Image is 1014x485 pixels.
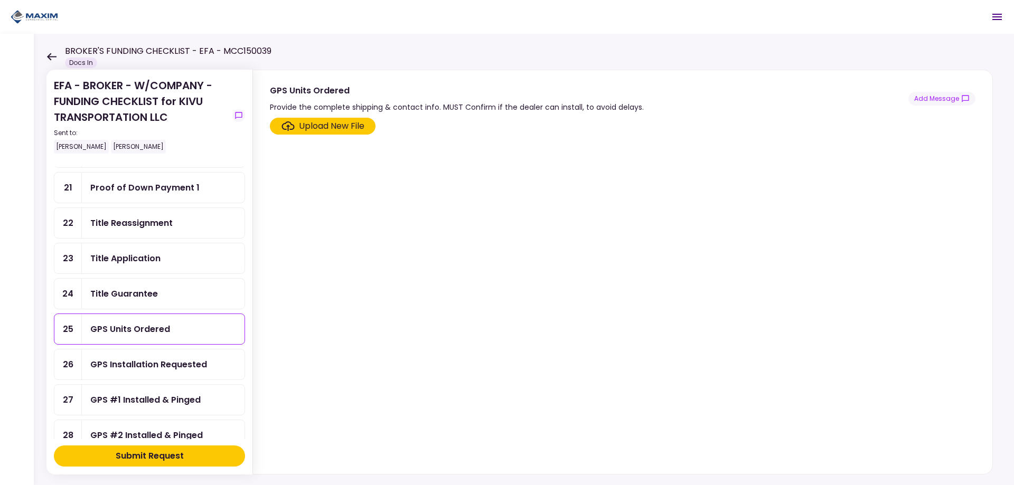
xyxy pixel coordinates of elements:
div: EFA - BROKER - W/COMPANY - FUNDING CHECKLIST for KIVU TRANSPORTATION LLC [54,78,228,154]
a: 27GPS #1 Installed & Pinged [54,384,245,415]
img: Partner icon [11,9,58,25]
div: 24 [54,279,82,309]
div: Sent to: [54,128,228,138]
span: Click here to upload the required document [270,118,375,135]
div: 27 [54,385,82,415]
div: Title Reassignment [90,216,173,230]
a: 26GPS Installation Requested [54,349,245,380]
a: 25GPS Units Ordered [54,313,245,345]
div: GPS #2 Installed & Pinged [90,429,203,442]
div: 28 [54,420,82,450]
div: Title Application [90,252,161,265]
div: 26 [54,349,82,379]
a: 21Proof of Down Payment 1 [54,172,245,203]
button: Open menu [984,4,1010,30]
div: Submit Request [116,450,184,462]
a: 24Title Guarantee [54,278,245,309]
div: GPS Units OrderedProvide the complete shipping & contact info. MUST Confirm if the dealer can ins... [252,70,993,474]
div: GPS Installation Requested [90,358,207,371]
div: Provide the complete shipping & contact info. MUST Confirm if the dealer can install, to avoid de... [270,101,644,113]
div: 23 [54,243,82,273]
div: GPS Units Ordered [90,322,170,336]
div: Upload New File [299,120,364,132]
div: [PERSON_NAME] [54,140,109,154]
div: Docs In [65,58,97,68]
div: 22 [54,208,82,238]
div: GPS Units Ordered [270,84,644,97]
div: GPS #1 Installed & Pinged [90,393,201,406]
h1: BROKER'S FUNDING CHECKLIST - EFA - MCC150039 [65,45,271,58]
div: Proof of Down Payment 1 [90,181,200,194]
div: [PERSON_NAME] [111,140,166,154]
div: Title Guarantee [90,287,158,300]
button: show-messages [908,92,975,106]
a: 23Title Application [54,243,245,274]
button: Submit Request [54,445,245,467]
a: 22Title Reassignment [54,207,245,239]
button: show-messages [232,109,245,122]
div: 21 [54,173,82,203]
a: 28GPS #2 Installed & Pinged [54,420,245,451]
div: 25 [54,314,82,344]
